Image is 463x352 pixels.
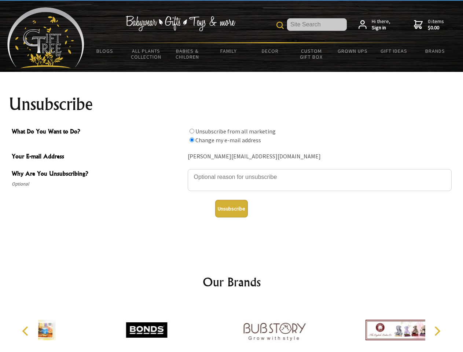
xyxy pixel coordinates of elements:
label: Change my e-mail address [195,136,261,144]
img: product search [276,22,284,29]
img: Babyware - Gifts - Toys and more... [7,7,84,68]
span: 0 items [428,18,444,31]
a: BLOGS [84,43,126,59]
textarea: Why Are You Unsubscribing? [188,169,452,191]
span: Optional [12,180,184,188]
a: Family [208,43,250,59]
input: Site Search [287,18,347,31]
span: Your E-mail Address [12,152,184,162]
input: What Do You Want to Do? [190,129,194,133]
a: Babies & Children [167,43,208,65]
a: All Plants Collection [126,43,167,65]
a: Decor [249,43,291,59]
strong: $0.00 [428,25,444,31]
h2: Our Brands [15,273,449,291]
a: Custom Gift Box [291,43,332,65]
img: Babywear - Gifts - Toys & more [125,16,235,31]
span: Why Are You Unsubscribing? [12,169,184,180]
button: Next [429,323,445,339]
button: Unsubscribe [215,200,248,217]
a: Gift Ideas [373,43,415,59]
a: 0 items$0.00 [414,18,444,31]
strong: Sign in [372,25,390,31]
h1: Unsubscribe [9,95,455,113]
a: Grown Ups [332,43,373,59]
div: [PERSON_NAME][EMAIL_ADDRESS][DOMAIN_NAME] [188,151,452,162]
a: Brands [415,43,456,59]
a: Hi there,Sign in [359,18,390,31]
label: Unsubscribe from all marketing [195,128,276,135]
button: Previous [18,323,34,339]
span: Hi there, [372,18,390,31]
span: What Do You Want to Do? [12,127,184,137]
input: What Do You Want to Do? [190,137,194,142]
